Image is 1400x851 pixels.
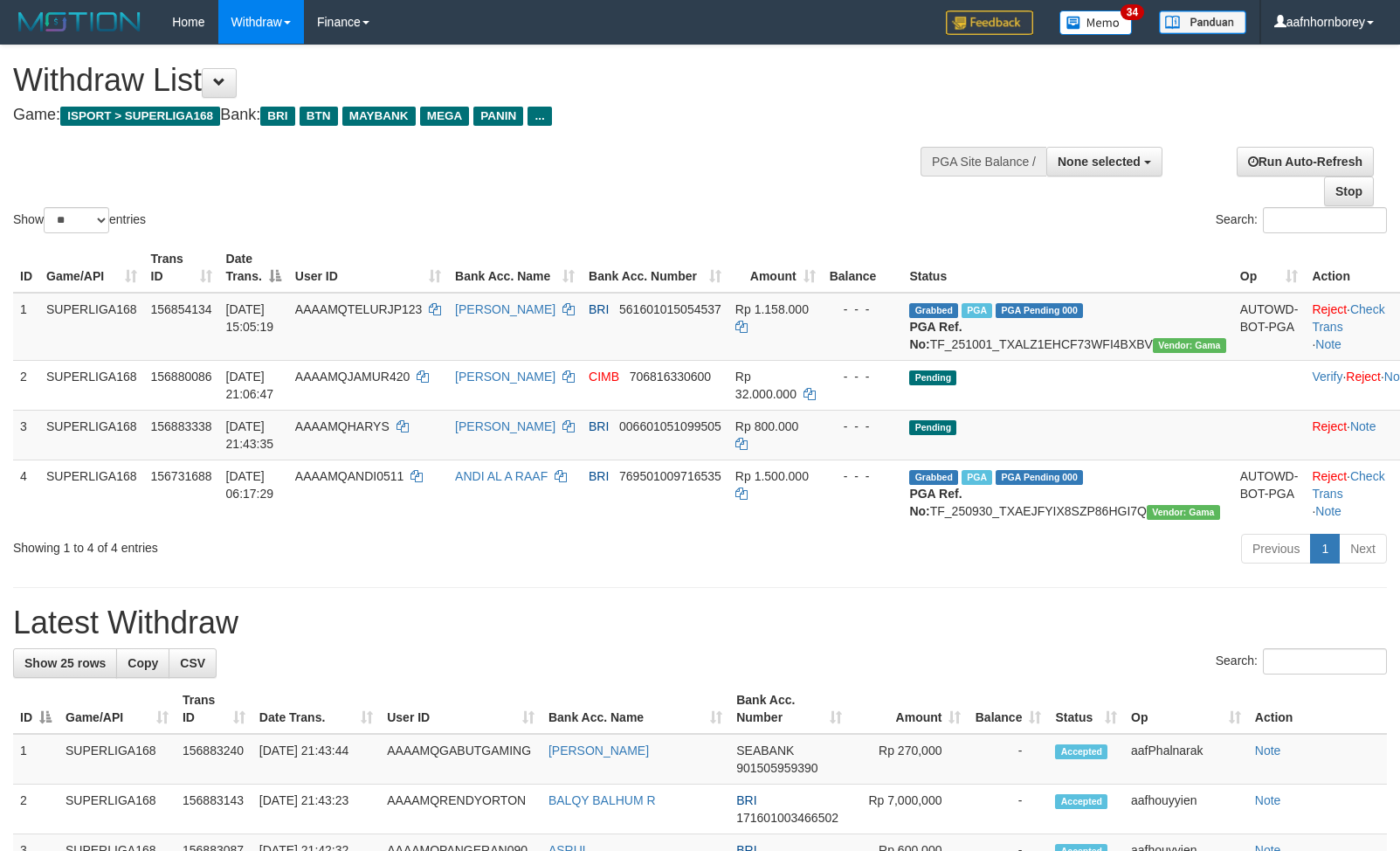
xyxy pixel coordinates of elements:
[1216,207,1387,233] label: Search:
[295,302,423,316] span: AAAAMQTELURJP123
[1124,734,1248,785] td: aafPhalnarak
[909,420,956,435] span: Pending
[1058,155,1141,169] span: None selected
[728,243,823,293] th: Amount: activate to sort column ascending
[528,107,551,126] span: ...
[39,410,144,460] td: SUPERLIGA168
[24,656,106,670] span: Show 25 rows
[226,370,274,401] span: [DATE] 21:06:47
[962,470,992,485] span: Marked by aafromsomean
[151,469,212,483] span: 156731688
[1350,419,1376,433] a: Note
[380,684,541,734] th: User ID: activate to sort column ascending
[729,684,849,734] th: Bank Acc. Number: activate to sort column ascending
[909,470,958,485] span: Grabbed
[962,303,992,318] span: Marked by aafsengchandara
[473,107,523,126] span: PANIN
[295,370,410,384] span: AAAAMQJAMUR420
[39,460,144,527] td: SUPERLIGA168
[1339,534,1387,564] a: Next
[921,147,1046,176] div: PGA Site Balance /
[448,243,582,293] th: Bank Acc. Name: activate to sort column ascending
[59,785,176,834] td: SUPERLIGA168
[151,302,212,316] span: 156854134
[13,63,916,98] h1: Withdraw List
[295,469,404,483] span: AAAAMQANDI0511
[151,370,212,384] span: 156880086
[1248,684,1387,734] th: Action
[589,302,609,316] span: BRI
[13,360,39,410] td: 2
[630,370,711,384] span: Copy 706816330600 to clipboard
[455,370,555,384] a: [PERSON_NAME]
[589,419,609,433] span: BRI
[1121,4,1144,20] span: 34
[830,368,896,385] div: - - -
[13,460,39,527] td: 4
[13,243,39,293] th: ID
[1312,302,1384,334] a: Check Trans
[996,470,1083,485] span: PGA Pending
[300,107,338,126] span: BTN
[1315,337,1341,351] a: Note
[1312,370,1342,384] a: Verify
[909,320,962,351] b: PGA Ref. No:
[1055,744,1107,759] span: Accepted
[13,107,916,124] h4: Game: Bank:
[1153,338,1226,353] span: Vendor URL: https://trx31.1velocity.biz
[968,734,1048,785] td: -
[735,419,798,433] span: Rp 800.000
[1237,147,1374,176] a: Run Auto-Refresh
[1124,785,1248,834] td: aafhouyyien
[13,605,1387,640] h1: Latest Withdraw
[176,785,252,834] td: 156883143
[909,487,962,518] b: PGA Ref. No:
[735,302,809,316] span: Rp 1.158.000
[1312,302,1347,316] a: Reject
[59,684,176,734] th: Game/API: activate to sort column ascending
[151,419,212,433] span: 156883338
[13,734,59,785] td: 1
[1233,293,1306,361] td: AUTOWD-BOT-PGA
[946,10,1033,35] img: Feedback.jpg
[219,243,288,293] th: Date Trans.: activate to sort column descending
[736,793,756,807] span: BRI
[736,744,794,758] span: SEABANK
[1255,744,1281,758] a: Note
[128,656,158,670] span: Copy
[260,107,294,126] span: BRI
[39,243,144,293] th: Game/API: activate to sort column ascending
[619,419,721,433] span: Copy 006601051099505 to clipboard
[13,648,117,678] a: Show 25 rows
[1055,794,1107,809] span: Accepted
[455,469,548,483] a: ANDI AL A RAAF
[736,761,817,775] span: Copy 901505959390 to clipboard
[169,648,217,678] a: CSV
[13,293,39,361] td: 1
[619,302,721,316] span: Copy 561601015054537 to clipboard
[849,734,969,785] td: Rp 270,000
[342,107,416,126] span: MAYBANK
[59,734,176,785] td: SUPERLIGA168
[830,418,896,435] div: - - -
[996,303,1083,318] span: PGA Pending
[252,684,380,734] th: Date Trans.: activate to sort column ascending
[1147,505,1220,520] span: Vendor URL: https://trx31.1velocity.biz
[13,9,146,35] img: MOTION_logo.png
[39,293,144,361] td: SUPERLIGA168
[589,469,609,483] span: BRI
[1159,10,1246,34] img: panduan.png
[849,684,969,734] th: Amount: activate to sort column ascending
[13,207,146,233] label: Show entries
[1324,176,1374,206] a: Stop
[180,656,205,670] span: CSV
[13,532,570,557] div: Showing 1 to 4 of 4 entries
[1233,243,1306,293] th: Op: activate to sort column ascending
[582,243,728,293] th: Bank Acc. Number: activate to sort column ascending
[455,302,555,316] a: [PERSON_NAME]
[1263,648,1387,675] input: Search:
[455,419,555,433] a: [PERSON_NAME]
[144,243,219,293] th: Trans ID: activate to sort column ascending
[1312,419,1347,433] a: Reject
[226,469,274,501] span: [DATE] 06:17:29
